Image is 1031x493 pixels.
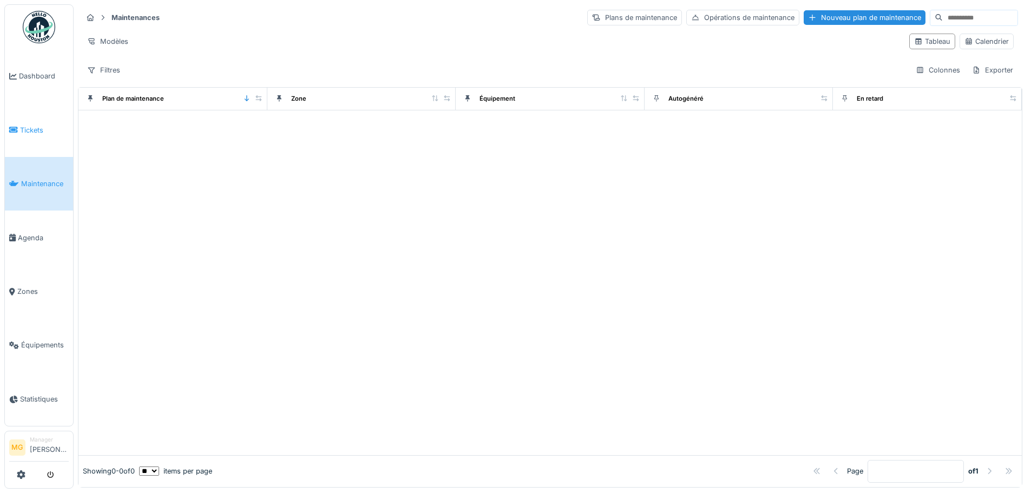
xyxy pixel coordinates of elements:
[847,466,863,476] div: Page
[911,62,965,78] div: Colonnes
[20,125,69,135] span: Tickets
[21,179,69,189] span: Maintenance
[17,286,69,297] span: Zones
[480,94,515,103] div: Équipement
[139,466,212,476] div: items per page
[21,340,69,350] span: Équipements
[291,94,306,103] div: Zone
[102,94,164,103] div: Plan de maintenance
[857,94,883,103] div: En retard
[82,34,133,49] div: Modèles
[82,62,125,78] div: Filtres
[5,372,73,426] a: Statistiques
[30,436,69,444] div: Manager
[19,71,69,81] span: Dashboard
[964,36,1009,47] div: Calendrier
[914,36,950,47] div: Tableau
[804,10,925,25] div: Nouveau plan de maintenance
[20,394,69,404] span: Statistiques
[9,439,25,456] li: MG
[18,233,69,243] span: Agenda
[587,10,682,25] div: Plans de maintenance
[9,436,69,462] a: MG Manager[PERSON_NAME]
[967,62,1018,78] div: Exporter
[5,157,73,211] a: Maintenance
[107,12,164,23] strong: Maintenances
[5,49,73,103] a: Dashboard
[5,103,73,156] a: Tickets
[5,211,73,264] a: Agenda
[686,10,799,25] div: Opérations de maintenance
[668,94,704,103] div: Autogénéré
[5,318,73,372] a: Équipements
[5,265,73,318] a: Zones
[83,466,135,476] div: Showing 0 - 0 of 0
[23,11,55,43] img: Badge_color-CXgf-gQk.svg
[30,436,69,459] li: [PERSON_NAME]
[968,466,979,476] strong: of 1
